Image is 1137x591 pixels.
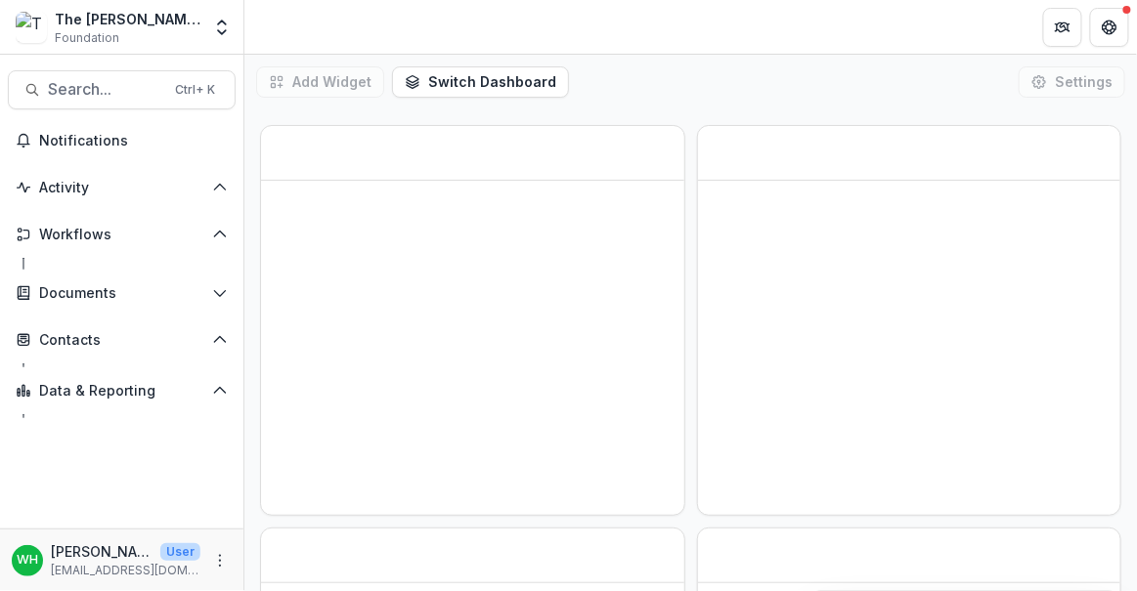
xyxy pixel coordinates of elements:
button: Open Contacts [8,324,236,356]
span: Workflows [39,227,204,243]
button: Add Widget [256,66,384,98]
span: Foundation [55,29,119,47]
button: More [208,549,232,572]
div: Wes Hadley [17,554,38,567]
button: Settings [1019,66,1125,98]
button: Switch Dashboard [392,66,569,98]
span: Contacts [39,332,204,349]
nav: breadcrumb [252,13,335,41]
button: Open Documents [8,277,236,309]
span: Data & Reporting [39,383,204,400]
span: Activity [39,180,204,196]
div: The [PERSON_NAME] Foundation Workflow Sandbox [55,9,200,29]
div: Ctrl + K [171,79,219,101]
span: Documents [39,285,204,302]
span: Search... [48,80,163,99]
button: Partners [1043,8,1082,47]
button: Notifications [8,125,236,156]
p: [PERSON_NAME] [51,541,153,562]
p: User [160,543,200,561]
button: Open Data & Reporting [8,375,236,406]
button: Open entity switcher [208,8,236,47]
button: Open Workflows [8,219,236,250]
button: Open Activity [8,172,236,203]
p: [EMAIL_ADDRESS][DOMAIN_NAME] [51,562,200,579]
img: The Frist Foundation Workflow Sandbox [16,12,47,43]
button: Get Help [1090,8,1129,47]
button: Search... [8,70,236,109]
span: Notifications [39,133,228,149]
